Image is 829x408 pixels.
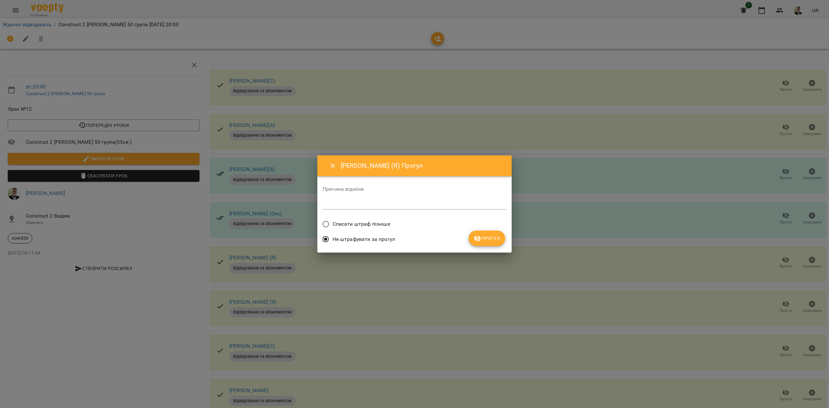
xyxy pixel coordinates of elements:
[469,231,505,246] button: Прогул
[333,235,395,243] span: Не штрафувати за прогул
[341,161,504,171] h6: [PERSON_NAME] (Я) Прогул
[323,187,506,192] label: Причина відміни
[333,220,390,228] span: Списати штраф пізніше
[325,158,341,174] button: Close
[474,234,500,242] span: Прогул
